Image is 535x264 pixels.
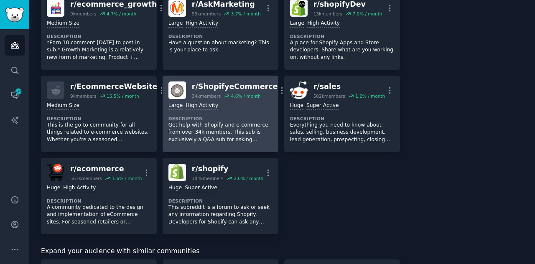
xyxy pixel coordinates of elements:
[163,76,278,152] a: ShopifyeCommercer/ShopifyeCommerce34kmembers4.6% / monthLargeHigh ActivityDescriptionGet help wit...
[41,246,199,256] span: Expand your audience with similar communities
[47,33,151,39] dt: Description
[168,39,273,54] p: Have a question about marketing? This is your place to ask.
[112,175,142,181] div: 1.6 % / month
[5,8,24,22] img: GummySearch logo
[313,93,345,99] div: 502k members
[192,11,221,17] div: 93k members
[168,122,273,144] p: Get help with Shopify and e-commerce from over 34k members. This sub is exclusively a Q&A sub for...
[168,102,183,110] div: Large
[47,184,60,192] div: Huge
[47,20,79,28] div: Medium Size
[168,164,186,181] img: shopify
[355,93,385,99] div: 1.2 % / month
[290,20,304,28] div: Large
[185,184,217,192] div: Super Active
[168,81,186,99] img: ShopifyeCommerce
[290,33,394,39] dt: Description
[70,93,97,99] div: 9k members
[290,102,303,110] div: Huge
[234,175,263,181] div: 2.0 % / month
[41,76,157,152] a: r/EcommerceWebsite9kmembers15.5% / monthMedium SizeDescriptionThis is the go-to community for all...
[5,85,25,105] a: 174
[290,39,394,61] p: A place for Shopify Apps and Store developers. Share what are you working on, without any links.
[47,204,151,226] p: A community dedicated to the design and implementation of eCommerce sites. For seasoned retailers...
[70,164,142,174] div: r/ ecommerce
[47,122,151,144] p: This is the go-to community for all things related to e-commerce websites. Whether you're a seaso...
[313,81,385,92] div: r/ sales
[168,33,273,39] dt: Description
[284,76,400,152] a: salesr/sales502kmembers1.2% / monthHugeSuper ActiveDescriptionEverything you need to know about s...
[47,116,151,122] dt: Description
[352,11,382,17] div: 7.0 % / month
[192,164,263,174] div: r/ shopify
[186,102,218,110] div: High Activity
[47,164,64,181] img: ecommerce
[168,116,273,122] dt: Description
[47,39,151,61] p: *Earn 10 comment [DATE] to post in sub.* Growth Marketing is a relatively new form of marketing. ...
[70,11,97,17] div: 9k members
[186,20,218,28] div: High Activity
[47,198,151,204] dt: Description
[168,198,273,204] dt: Description
[290,81,308,99] img: sales
[15,89,22,94] span: 174
[107,93,139,99] div: 15.5 % / month
[63,184,96,192] div: High Activity
[168,20,183,28] div: Large
[290,122,394,144] p: Everything you need to know about sales, selling, business development, lead generation, prospect...
[192,81,278,92] div: r/ ShopifyeCommerce
[47,102,79,110] div: Medium Size
[168,184,182,192] div: Huge
[231,11,261,17] div: 3.7 % / month
[313,11,342,17] div: 13k members
[70,81,157,92] div: r/ EcommerceWebsite
[41,158,157,234] a: ecommercer/ecommerce561kmembers1.6% / monthHugeHigh ActivityDescriptionA community dedicated to t...
[107,11,136,17] div: 4.7 % / month
[192,93,221,99] div: 34k members
[163,158,278,234] a: shopifyr/shopify304kmembers2.0% / monthHugeSuper ActiveDescriptionThis subreddit is a forum to as...
[192,175,224,181] div: 304k members
[70,175,102,181] div: 561k members
[306,102,339,110] div: Super Active
[231,93,261,99] div: 4.6 % / month
[290,116,394,122] dt: Description
[307,20,340,28] div: High Activity
[168,204,273,226] p: This subreddit is a forum to ask or seek any information regarding Shopify. Developers for Shopif...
